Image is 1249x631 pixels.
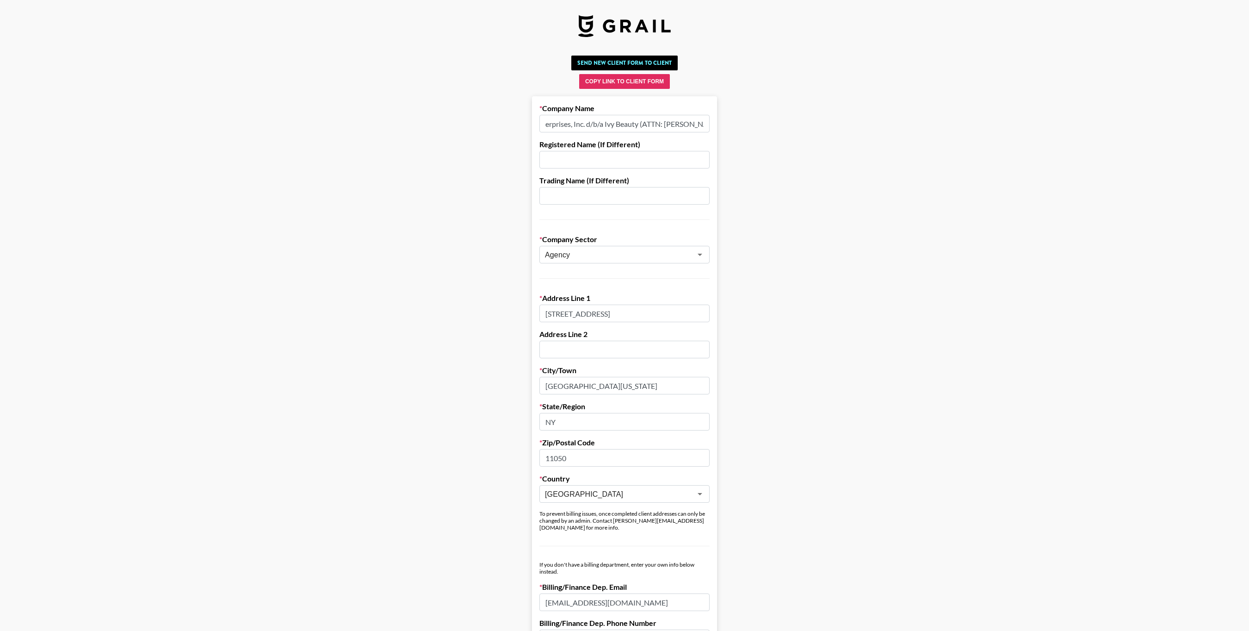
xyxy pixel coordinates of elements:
label: Company Name [539,104,710,113]
button: Send New Client Form to Client [571,56,678,70]
label: Address Line 1 [539,294,710,303]
label: Billing/Finance Dep. Phone Number [539,619,710,628]
label: City/Town [539,366,710,375]
div: If you don't have a billing department, enter your own info below instead. [539,561,710,575]
label: Trading Name (If Different) [539,176,710,185]
button: Open [693,487,706,500]
img: Grail Talent Logo [578,15,671,37]
label: Zip/Postal Code [539,438,710,447]
label: Address Line 2 [539,330,710,339]
label: State/Region [539,402,710,411]
button: Copy Link to Client Form [579,74,670,89]
div: To prevent billing issues, once completed client addresses can only be changed by an admin. Conta... [539,510,710,531]
label: Company Sector [539,235,710,244]
label: Registered Name (If Different) [539,140,710,149]
label: Billing/Finance Dep. Email [539,582,710,592]
button: Open [693,248,706,261]
label: Country [539,474,710,483]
